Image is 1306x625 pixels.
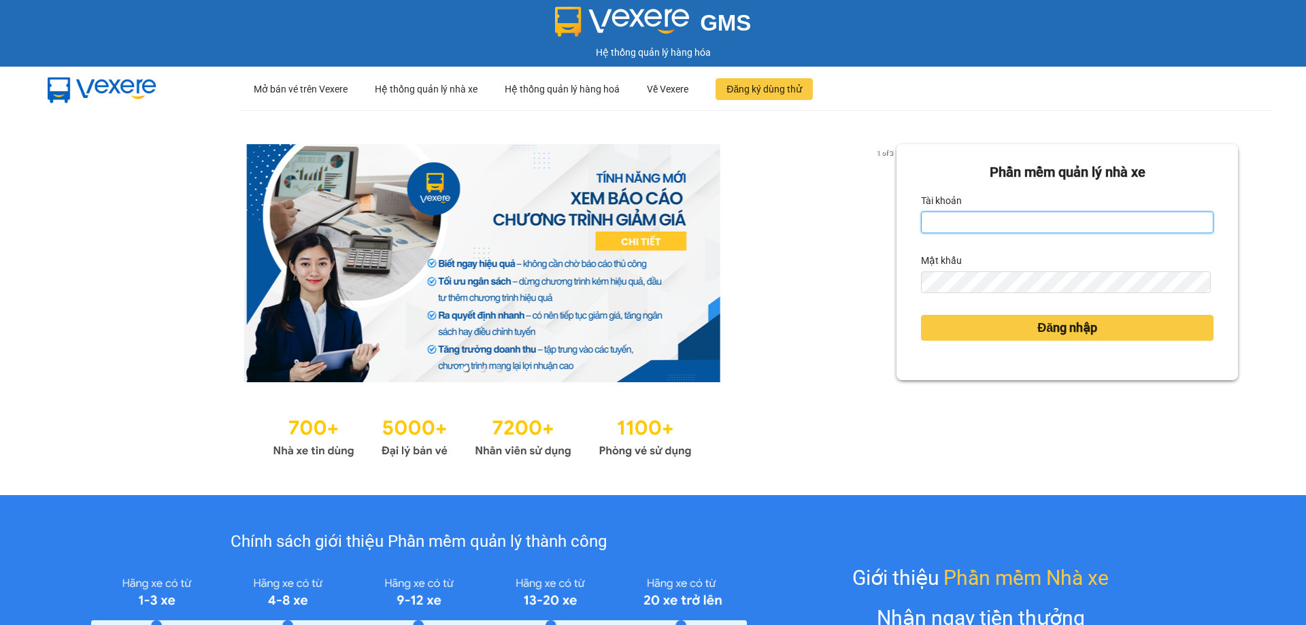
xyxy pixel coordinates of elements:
[3,45,1303,60] div: Hệ thống quản lý hàng hóa
[943,562,1109,594] span: Phần mềm Nhà xe
[726,82,802,97] span: Đăng ký dùng thử
[700,10,751,35] span: GMS
[273,409,692,461] img: Statistics.png
[463,366,469,371] li: slide item 1
[921,250,962,271] label: Mật khẩu
[921,190,962,212] label: Tài khoản
[921,162,1213,183] div: Phần mềm quản lý nhà xe
[375,67,478,111] div: Hệ thống quản lý nhà xe
[91,529,746,555] div: Chính sách giới thiệu Phần mềm quản lý thành công
[555,7,690,37] img: logo 2
[505,67,620,111] div: Hệ thống quản lý hàng hoá
[34,67,170,112] img: mbUUG5Q.png
[852,562,1109,594] div: Giới thiệu
[480,366,485,371] li: slide item 2
[68,144,87,382] button: previous slide / item
[1037,318,1097,337] span: Đăng nhập
[921,212,1213,233] input: Tài khoản
[716,78,813,100] button: Đăng ký dùng thử
[647,67,688,111] div: Về Vexere
[921,315,1213,341] button: Đăng nhập
[496,366,501,371] li: slide item 3
[254,67,348,111] div: Mở bán vé trên Vexere
[555,20,752,31] a: GMS
[877,144,897,382] button: next slide / item
[921,271,1210,293] input: Mật khẩu
[873,144,897,162] p: 1 of 3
